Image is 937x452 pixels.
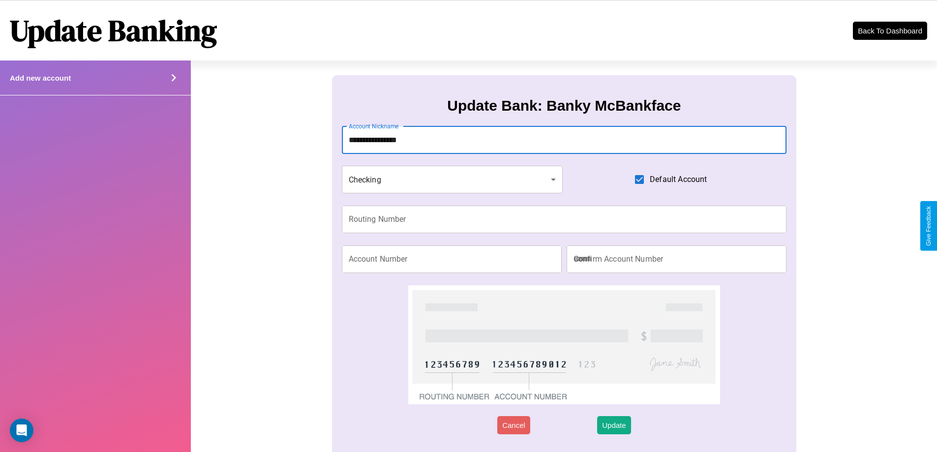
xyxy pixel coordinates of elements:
div: Checking [342,166,563,193]
h3: Update Bank: Banky McBankface [447,97,681,114]
span: Default Account [650,174,707,185]
div: Give Feedback [925,206,932,246]
h1: Update Banking [10,10,217,51]
img: check [408,285,720,404]
h4: Add new account [10,74,71,82]
label: Account Nickname [349,122,399,130]
button: Cancel [497,416,530,434]
button: Update [597,416,631,434]
button: Back To Dashboard [853,22,927,40]
div: Open Intercom Messenger [10,419,33,442]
